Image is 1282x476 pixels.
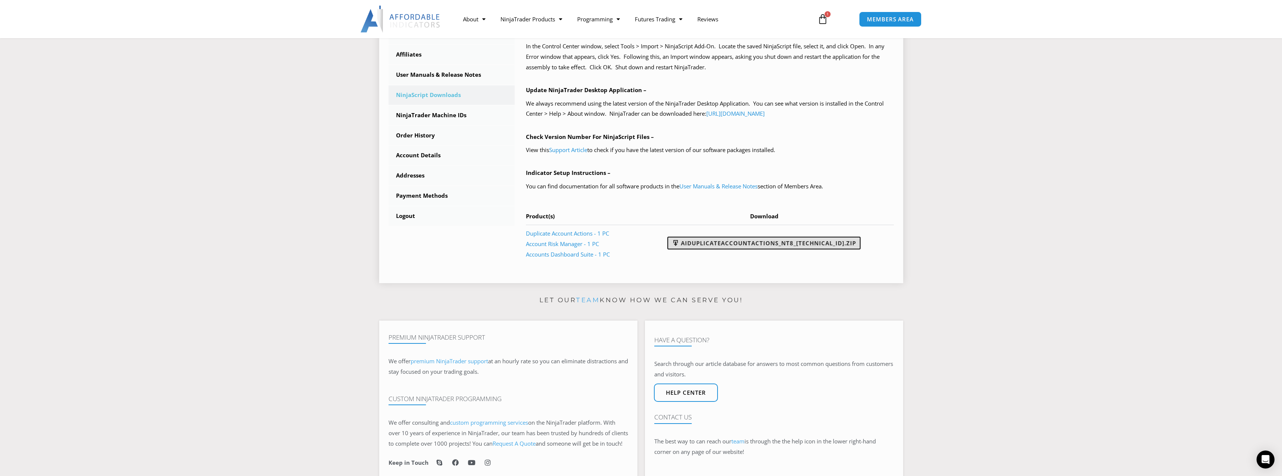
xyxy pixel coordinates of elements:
a: team [731,437,744,445]
a: NinjaTrader Products [493,10,570,28]
a: 1 [806,8,839,30]
a: NinjaTrader Machine IDs [389,106,515,125]
a: Futures Trading [627,10,690,28]
a: About [456,10,493,28]
nav: Menu [456,10,809,28]
b: Indicator Setup Instructions – [526,169,610,176]
span: MEMBERS AREA [867,16,914,22]
b: Check Version Number For NinjaScript Files – [526,133,654,140]
h4: Have A Question? [654,336,894,344]
img: LogoAI | Affordable Indicators – NinjaTrader [360,6,441,33]
p: The best way to can reach our is through the the help icon in the lower right-hand corner on any ... [654,436,894,457]
a: Duplicate Account Actions - 1 PC [526,230,609,237]
div: Open Intercom Messenger [1257,451,1275,469]
a: Affiliates [389,45,515,64]
a: Help center [654,383,718,402]
a: Order History [389,126,515,145]
h4: Contact Us [654,413,894,421]
h6: Keep in Touch [389,459,429,466]
a: User Manuals & Release Notes [389,65,515,85]
a: Account Risk Manager - 1 PC [526,240,599,248]
a: Programming [570,10,627,28]
p: Search through our article database for answers to most common questions from customers and visit... [654,359,894,380]
a: Addresses [389,166,515,185]
a: NinjaScript Downloads [389,85,515,105]
p: View this to check if you have the latest version of our software packages installed. [526,145,894,155]
b: Update NinjaTrader Desktop Application – [526,86,646,94]
p: Let our know how we can serve you! [379,294,903,306]
a: Support Article [549,146,587,154]
a: [URL][DOMAIN_NAME] [706,110,765,117]
h4: Premium NinjaTrader Support [389,334,628,341]
span: We offer [389,357,411,365]
a: team [576,296,600,304]
a: Accounts Dashboard Suite - 1 PC [526,251,610,258]
nav: Account pages [389,25,515,225]
p: In the Control Center window, select Tools > Import > NinjaScript Add-On. Locate the saved NinjaS... [526,41,894,73]
a: Reviews [690,10,726,28]
span: Help center [666,390,706,395]
span: on the NinjaTrader platform. With over 10 years of experience in NinjaTrader, our team has been t... [389,419,628,447]
a: Account Details [389,146,515,165]
span: 1 [825,11,831,17]
a: User Manuals & Release Notes [679,182,758,190]
a: AIDuplicateAccountActions_NT8_[TECHNICAL_ID].zip [667,237,861,249]
a: MEMBERS AREA [859,12,922,27]
a: Logout [389,206,515,226]
span: Download [750,212,779,220]
p: We always recommend using the latest version of the NinjaTrader Desktop Application. You can see ... [526,98,894,119]
span: at an hourly rate so you can eliminate distractions and stay focused on your trading goals. [389,357,628,375]
span: We offer consulting and [389,419,528,426]
a: Payment Methods [389,186,515,206]
a: custom programming services [450,419,528,426]
h4: Custom NinjaTrader Programming [389,395,628,403]
a: Request A Quote [493,440,536,447]
p: You can find documentation for all software products in the section of Members Area. [526,181,894,192]
a: premium NinjaTrader support [411,357,488,365]
span: Product(s) [526,212,555,220]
